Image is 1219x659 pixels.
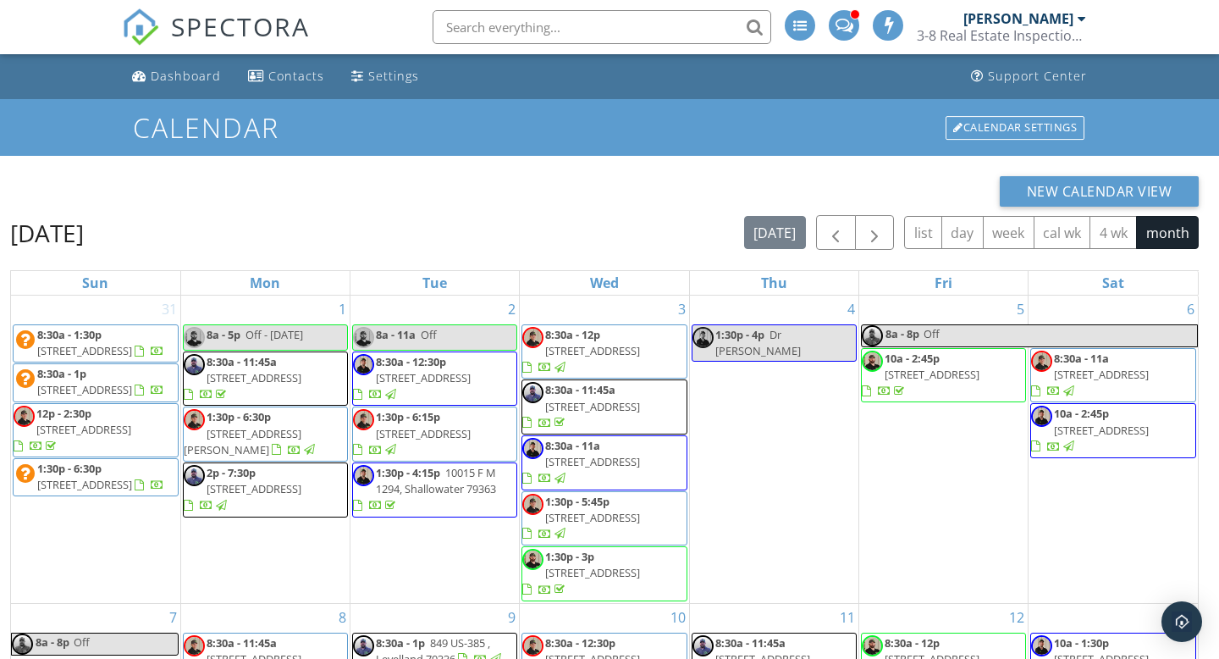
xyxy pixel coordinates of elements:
a: Contacts [241,61,331,92]
img: The Best Home Inspection Software - Spectora [122,8,159,46]
img: 20240326_075939.jpg [353,409,374,430]
img: untitled_design_20240813_194523_0000.png [862,325,883,346]
h1: Calendar [133,113,1086,142]
img: 20240326_080008.jpg [862,351,883,372]
img: 20240326_075939.jpg [522,327,543,348]
span: 8:30a - 1p [37,366,86,381]
img: 20240326_080220.jpg [1031,635,1052,656]
a: 1:30p - 6:30p [STREET_ADDRESS] [13,458,179,496]
img: 20240326_080220.jpg [692,327,714,348]
span: 10a - 2:45p [885,351,940,366]
div: Settings [368,68,419,84]
span: Off [74,634,90,650]
a: 8:30a - 11:45a [STREET_ADDRESS] [183,352,348,407]
a: Go to September 6, 2025 [1183,296,1198,323]
span: Dr [PERSON_NAME] [715,327,801,358]
span: 8a - 8p [35,634,70,655]
img: untitled_design_20240813_194523_0000.png [12,634,33,655]
a: Monday [246,271,284,295]
img: 20240326_080008.jpg [522,549,543,570]
span: Off [421,327,437,342]
span: 8:30a - 1p [376,635,425,651]
span: [STREET_ADDRESS] [885,367,979,382]
a: 10a - 2:45p [STREET_ADDRESS] [862,351,979,398]
span: 8:30a - 11:45a [715,635,786,651]
span: 1:30p - 5:45p [545,494,609,509]
div: Calendar Settings [946,116,1084,140]
span: [STREET_ADDRESS] [545,565,640,580]
img: 20240326_075939.jpg [522,494,543,515]
a: 1:30p - 4:15p 10015 F M 1294, Shallowater 79363 [353,465,496,512]
a: Go to September 1, 2025 [335,296,350,323]
a: 8:30a - 1:30p [STREET_ADDRESS] [37,327,164,358]
td: Go to August 31, 2025 [11,296,180,603]
a: 2p - 7:30p [STREET_ADDRESS] [184,465,301,512]
a: 1:30p - 6:15p [STREET_ADDRESS] [353,409,471,457]
img: 20240326_080220.jpg [522,438,543,459]
img: 20240326_080220.jpg [353,354,374,375]
span: [STREET_ADDRESS] [207,481,301,496]
a: 10a - 2:45p [STREET_ADDRESS] [1030,403,1196,458]
a: 8:30a - 11:45a [STREET_ADDRESS] [521,379,687,435]
span: 1:30p - 6:30p [207,409,271,424]
a: Go to September 9, 2025 [505,604,519,631]
a: Wednesday [587,271,622,295]
img: untitled_design_20240813_194523_0000.png [184,354,205,375]
span: 8:30a - 11:45a [207,635,277,651]
a: 8:30a - 1p [STREET_ADDRESS] [37,366,164,397]
span: [STREET_ADDRESS] [545,454,640,469]
a: 12p - 2:30p [STREET_ADDRESS] [14,406,131,453]
td: Go to September 2, 2025 [350,296,520,603]
button: week [983,216,1034,249]
img: 20240326_080220.jpg [353,465,374,486]
button: Next month [855,215,895,250]
span: 10a - 1:30p [1054,635,1109,651]
img: 20240326_075939.jpg [14,406,35,427]
a: 1:30p - 6:30p [STREET_ADDRESS][PERSON_NAME] [183,407,348,462]
img: 20240326_080220.jpg [1031,406,1052,427]
button: New Calendar View [1000,176,1200,207]
td: Go to September 5, 2025 [858,296,1028,603]
h2: [DATE] [10,216,84,250]
button: 4 wk [1089,216,1137,249]
a: Go to September 5, 2025 [1013,296,1028,323]
span: [STREET_ADDRESS] [1054,367,1149,382]
span: 1:30p - 3p [545,549,594,564]
a: Friday [931,271,956,295]
span: 8:30a - 1:30p [37,327,102,342]
a: Support Center [964,61,1094,92]
button: list [904,216,942,249]
td: Go to September 3, 2025 [520,296,689,603]
a: 8:30a - 12:30p [STREET_ADDRESS] [352,352,517,407]
a: 8:30a - 11:45a [STREET_ADDRESS] [522,382,640,429]
a: Go to September 8, 2025 [335,604,350,631]
span: SPECTORA [171,8,310,44]
span: [STREET_ADDRESS] [36,422,131,437]
a: Calendar Settings [944,114,1086,141]
a: 8:30a - 11a [STREET_ADDRESS] [522,438,640,485]
td: Go to September 1, 2025 [180,296,350,603]
span: [STREET_ADDRESS] [37,477,132,492]
span: [STREET_ADDRESS] [376,370,471,385]
a: 8:30a - 12:30p [STREET_ADDRESS] [353,354,471,401]
a: Tuesday [419,271,450,295]
input: Search everything... [433,10,771,44]
a: Go to September 11, 2025 [836,604,858,631]
button: cal wk [1034,216,1091,249]
img: 20240326_075939.jpg [184,409,205,430]
td: Go to September 4, 2025 [689,296,858,603]
a: 1:30p - 5:45p [STREET_ADDRESS] [521,491,687,546]
a: 1:30p - 6:15p [STREET_ADDRESS] [352,407,517,462]
span: 8:30a - 11a [1054,351,1109,366]
a: Settings [345,61,426,92]
span: [STREET_ADDRESS] [545,510,640,525]
span: 8:30a - 12:30p [545,635,615,651]
a: 8:30a - 11a [STREET_ADDRESS] [1031,351,1149,398]
a: 8:30a - 1p [STREET_ADDRESS] [13,363,179,401]
span: 8:30a - 12:30p [376,354,446,369]
span: 12p - 2:30p [36,406,91,421]
span: 8:30a - 11:45a [545,382,615,397]
div: Dashboard [151,68,221,84]
span: 8:30a - 11a [545,438,600,453]
span: 8:30a - 12p [885,635,940,651]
